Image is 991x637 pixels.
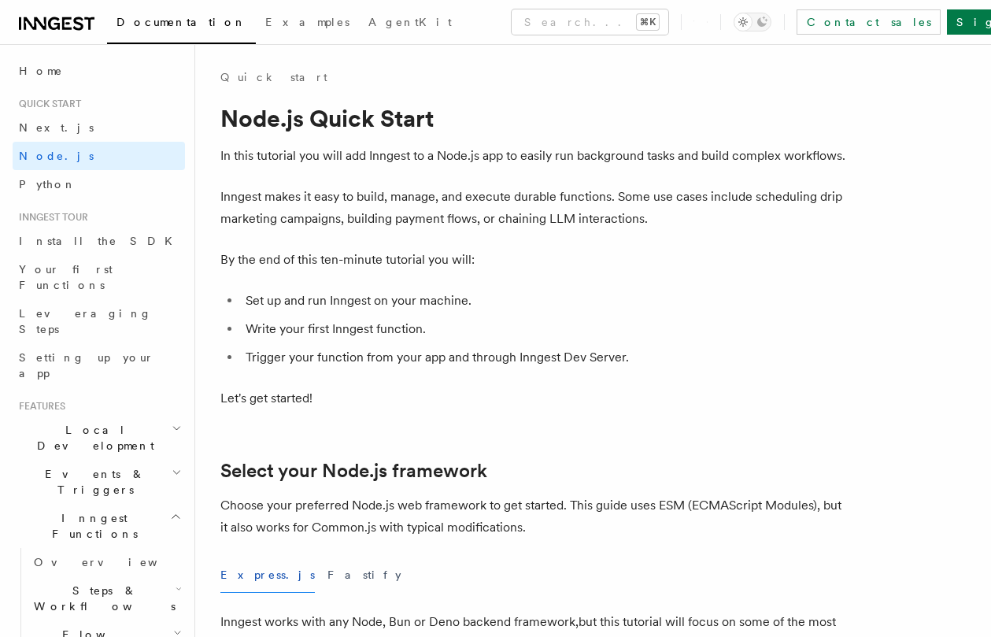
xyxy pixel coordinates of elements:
[34,556,196,568] span: Overview
[13,504,185,548] button: Inngest Functions
[19,178,76,191] span: Python
[359,5,461,43] a: AgentKit
[220,387,850,409] p: Let's get started!
[512,9,668,35] button: Search...⌘K
[13,416,185,460] button: Local Development
[368,16,452,28] span: AgentKit
[734,13,771,31] button: Toggle dark mode
[19,121,94,134] span: Next.js
[220,460,487,482] a: Select your Node.js framework
[13,460,185,504] button: Events & Triggers
[327,557,401,593] button: Fastify
[265,16,349,28] span: Examples
[13,343,185,387] a: Setting up your app
[28,583,176,614] span: Steps & Workflows
[13,98,81,110] span: Quick start
[241,346,850,368] li: Trigger your function from your app and through Inngest Dev Server.
[19,263,113,291] span: Your first Functions
[220,145,850,167] p: In this tutorial you will add Inngest to a Node.js app to easily run background tasks and build c...
[797,9,941,35] a: Contact sales
[220,494,850,539] p: Choose your preferred Node.js web framework to get started. This guide uses ESM (ECMAScript Modul...
[13,142,185,170] a: Node.js
[13,466,172,498] span: Events & Triggers
[19,235,182,247] span: Install the SDK
[13,211,88,224] span: Inngest tour
[28,548,185,576] a: Overview
[13,255,185,299] a: Your first Functions
[13,422,172,454] span: Local Development
[19,150,94,162] span: Node.js
[19,351,154,380] span: Setting up your app
[13,510,170,542] span: Inngest Functions
[241,290,850,312] li: Set up and run Inngest on your machine.
[116,16,246,28] span: Documentation
[220,557,315,593] button: Express.js
[256,5,359,43] a: Examples
[220,249,850,271] p: By the end of this ten-minute tutorial you will:
[13,57,185,85] a: Home
[637,14,659,30] kbd: ⌘K
[220,186,850,230] p: Inngest makes it easy to build, manage, and execute durable functions. Some use cases include sch...
[19,307,152,335] span: Leveraging Steps
[13,113,185,142] a: Next.js
[13,299,185,343] a: Leveraging Steps
[19,63,63,79] span: Home
[13,400,65,413] span: Features
[13,170,185,198] a: Python
[13,227,185,255] a: Install the SDK
[28,576,185,620] button: Steps & Workflows
[241,318,850,340] li: Write your first Inngest function.
[220,69,327,85] a: Quick start
[107,5,256,44] a: Documentation
[220,104,850,132] h1: Node.js Quick Start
